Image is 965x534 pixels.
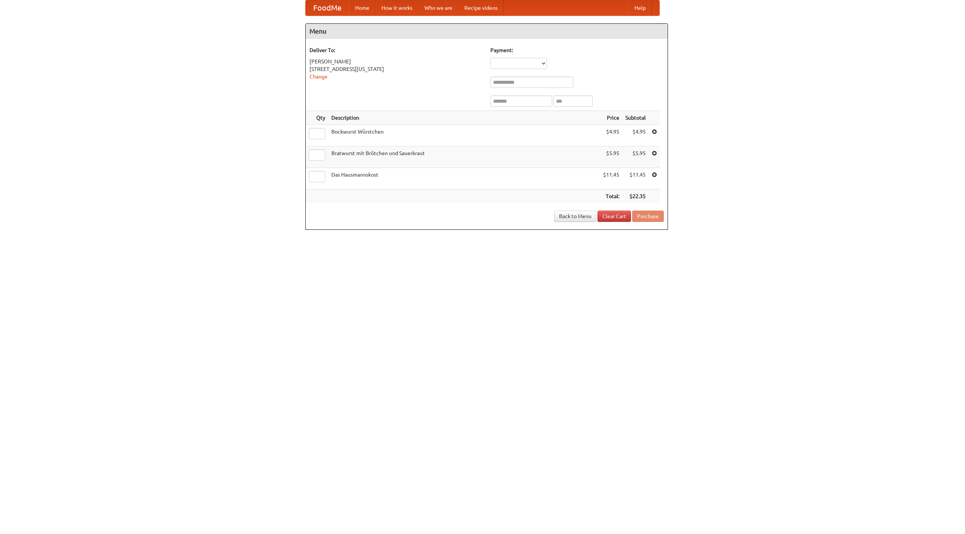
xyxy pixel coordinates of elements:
[554,211,596,222] a: Back to Menu
[458,0,504,15] a: Recipe videos
[600,125,622,146] td: $4.95
[349,0,375,15] a: Home
[622,111,649,125] th: Subtotal
[628,0,652,15] a: Help
[309,74,328,80] a: Change
[309,58,483,65] div: [PERSON_NAME]
[597,211,631,222] a: Clear Cart
[622,168,649,189] td: $11.45
[418,0,458,15] a: Who we are
[328,111,600,125] th: Description
[306,0,349,15] a: FoodMe
[632,211,664,222] button: Purchase
[328,168,600,189] td: Das Hausmannskost
[375,0,418,15] a: How it works
[600,111,622,125] th: Price
[306,24,668,39] h4: Menu
[490,46,664,54] h5: Payment:
[622,125,649,146] td: $4.95
[600,189,622,203] th: Total:
[600,168,622,189] td: $11.45
[622,189,649,203] th: $22.35
[622,146,649,168] td: $5.95
[328,125,600,146] td: Bockwurst Würstchen
[309,65,483,73] div: [STREET_ADDRESS][US_STATE]
[306,111,328,125] th: Qty
[309,46,483,54] h5: Deliver To:
[600,146,622,168] td: $5.95
[328,146,600,168] td: Bratwurst mit Brötchen und Sauerkraut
